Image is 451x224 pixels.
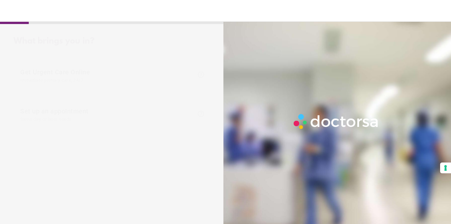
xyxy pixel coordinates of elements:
[20,117,194,122] span: Same day or later needs
[20,78,194,83] span: Immediate primary care, 24/7
[20,107,194,122] span: Set up an appointment
[197,110,205,118] span: help
[440,162,451,173] button: Your consent preferences for tracking technologies
[13,37,212,46] div: What brings you in?
[20,68,194,83] span: Get Urgent Care Online
[197,71,205,79] span: help
[291,112,381,132] img: Logo-Doctorsa-trans-White-partial-flat.png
